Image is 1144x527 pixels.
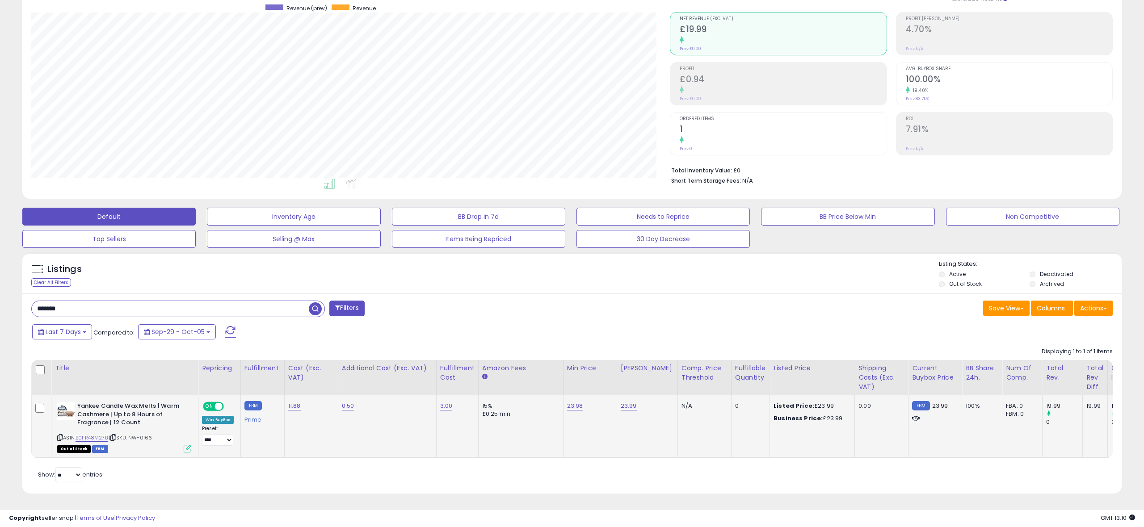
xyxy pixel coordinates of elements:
[57,402,191,452] div: ASIN:
[392,230,565,248] button: Items Being Repriced
[288,402,301,410] a: 11.88
[46,327,81,336] span: Last 7 Days
[482,402,556,410] div: 15%
[482,410,556,418] div: £0.25 min
[1031,301,1073,316] button: Columns
[223,403,237,410] span: OFF
[1086,364,1104,392] div: Total Rev. Diff.
[906,46,923,51] small: Prev: N/A
[774,402,814,410] b: Listed Price:
[774,414,823,422] b: Business Price:
[906,124,1112,136] h2: 7.91%
[1006,364,1039,382] div: Num of Comp.
[681,402,724,410] div: N/A
[680,24,886,36] h2: £19.99
[906,24,1112,36] h2: 4.70%
[1006,410,1035,418] div: FBM: 0
[671,164,1106,175] li: £0
[912,364,958,382] div: Current Buybox Price
[774,414,848,422] div: £23.99
[440,402,453,410] a: 3.00
[858,364,904,392] div: Shipping Costs (Exc. VAT)
[138,324,216,339] button: Sep-29 - Oct-05
[680,46,701,51] small: Prev: £0.00
[244,364,281,373] div: Fulfillment
[77,402,186,429] b: Yankee Candle Wax Melts | Warm Cashmere | Up to 8 Hours of Fragrance | 12 Count
[774,364,851,373] div: Listed Price
[353,4,376,12] span: Revenue
[207,230,380,248] button: Selling @ Max
[680,146,692,151] small: Prev: 0
[440,364,475,382] div: Fulfillment Cost
[329,301,364,316] button: Filters
[202,426,234,446] div: Preset:
[621,402,637,410] a: 23.99
[38,470,102,479] span: Show: entries
[671,167,732,174] b: Total Inventory Value:
[1086,402,1101,410] div: 19.99
[1040,280,1064,288] label: Archived
[906,146,923,151] small: Prev: N/A
[202,416,234,424] div: Win BuyBox
[1040,270,1073,278] label: Deactivated
[207,208,380,226] button: Inventory Age
[774,402,848,410] div: £23.99
[57,402,75,420] img: 41ut0ldUyxL._SL40_.jpg
[966,402,995,410] div: 100%
[57,445,91,453] span: All listings that are currently out of stock and unavailable for purchase on Amazon
[761,208,934,226] button: BB Price Below Min
[482,364,559,373] div: Amazon Fees
[949,270,966,278] label: Active
[55,364,194,373] div: Title
[735,364,766,382] div: Fulfillable Quantity
[576,230,750,248] button: 30 Day Decrease
[680,74,886,86] h2: £0.94
[906,117,1112,121] span: ROI
[32,324,92,339] button: Last 7 Days
[31,278,71,287] div: Clear All Filters
[742,176,753,185] span: N/A
[109,434,152,441] span: | SKU: NW-0166
[47,263,82,276] h5: Listings
[1006,402,1035,410] div: FBA: 0
[680,67,886,71] span: Profit
[1037,304,1065,313] span: Columns
[22,208,196,226] button: Default
[576,208,750,226] button: Needs to Reprice
[621,364,674,373] div: [PERSON_NAME]
[288,364,334,382] div: Cost (Exc. VAT)
[1101,514,1135,522] span: 2025-10-13 13:10 GMT
[680,17,886,21] span: Net Revenue (Exc. VAT)
[76,514,114,522] a: Terms of Use
[966,364,998,382] div: BB Share 24h.
[906,17,1112,21] span: Profit [PERSON_NAME]
[906,96,929,101] small: Prev: 83.75%
[116,514,155,522] a: Privacy Policy
[202,364,237,373] div: Repricing
[482,373,488,381] small: Amazon Fees.
[735,402,763,410] div: 0
[76,434,108,442] a: B0FR48M27B
[567,364,613,373] div: Min Price
[680,117,886,121] span: Ordered Items
[946,208,1119,226] button: Non Competitive
[906,74,1112,86] h2: 100.00%
[244,413,278,423] div: Prime
[1046,402,1082,410] div: 19.99
[912,401,929,410] small: FBM
[671,177,741,184] b: Short Term Storage Fees:
[9,514,155,523] div: seller snap | |
[151,327,205,336] span: Sep-29 - Oct-05
[858,402,901,410] div: 0.00
[342,402,354,410] a: 0.50
[204,403,215,410] span: ON
[22,230,196,248] button: Top Sellers
[906,67,1112,71] span: Avg. Buybox Share
[392,208,565,226] button: BB Drop in 7d
[92,445,108,453] span: FBM
[286,4,327,12] span: Revenue (prev)
[1046,418,1082,426] div: 0
[910,87,929,94] small: 19.40%
[244,401,262,410] small: FBM
[567,402,583,410] a: 23.98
